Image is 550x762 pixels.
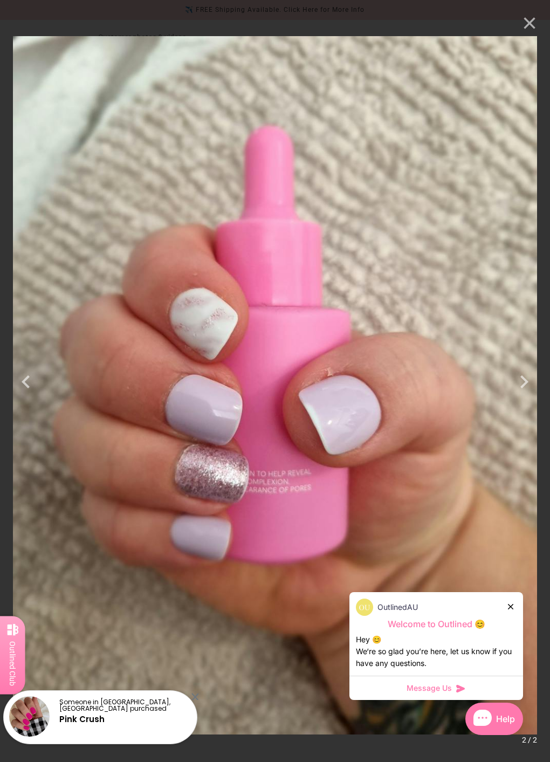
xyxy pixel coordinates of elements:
[522,732,537,747] span: 2 / 2
[356,599,373,616] img: data:image/png;base64,iVBORw0KGgoAAAANSUhEUgAAACQAAAAkCAYAAADhAJiYAAAAAXNSR0IArs4c6QAAAERlWElmTU0...
[59,713,105,725] a: Pink Crush
[377,601,418,613] p: OutlinedAU
[13,368,39,394] button: Previous (Left arrow key)
[356,634,517,669] div: Hey 😊 We‘re so glad you’re here, let us know if you have any questions.
[13,10,537,752] img: User picture
[511,368,537,394] button: Next (Right arrow key)
[511,10,537,36] button: ×
[407,683,452,694] span: Message Us
[59,699,188,712] p: Someone in [GEOGRAPHIC_DATA], [GEOGRAPHIC_DATA] purchased
[356,619,517,630] p: Welcome to Outlined 😊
